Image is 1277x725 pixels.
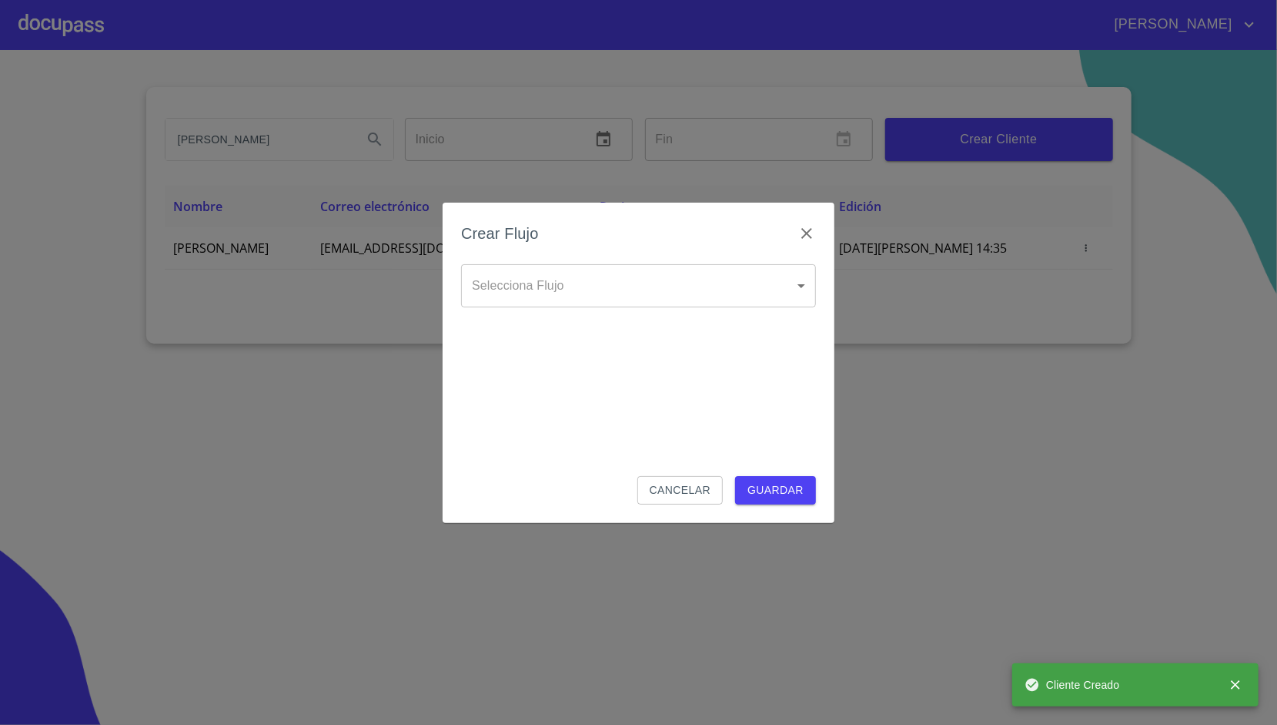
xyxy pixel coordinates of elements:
div: ​ [461,264,816,307]
button: close [1218,668,1252,702]
span: Cliente Creado [1025,677,1120,693]
span: Cancelar [650,481,710,500]
button: Cancelar [637,476,723,505]
h6: Crear Flujo [461,221,539,246]
span: Guardar [747,481,804,500]
button: Guardar [735,476,816,505]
